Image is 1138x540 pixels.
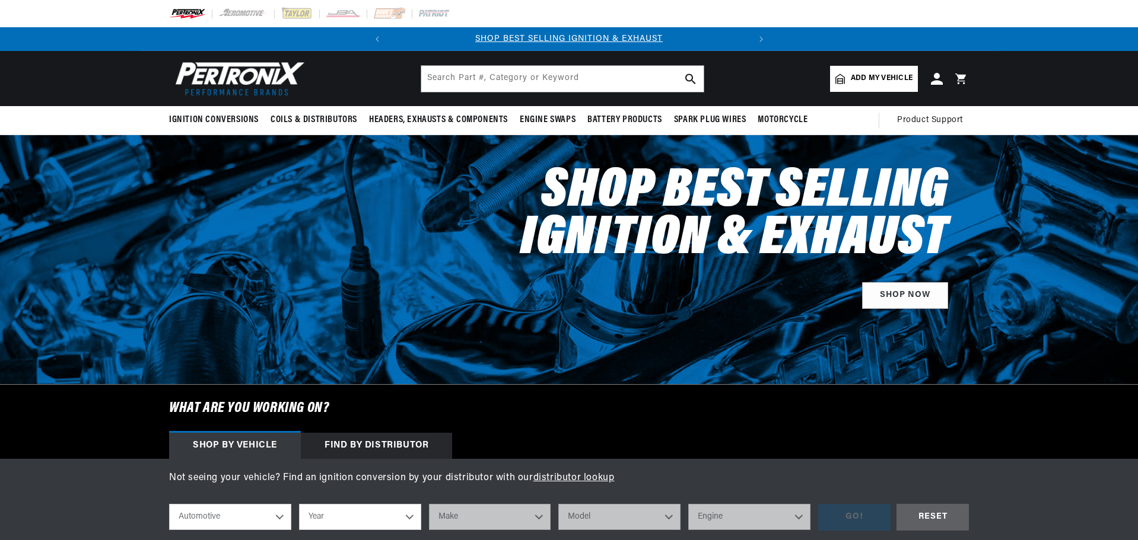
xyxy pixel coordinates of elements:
[363,106,514,134] summary: Headers, Exhausts & Components
[429,504,551,530] select: Make
[299,504,421,530] select: Year
[389,33,749,46] div: 1 of 2
[758,114,808,126] span: Motorcycle
[897,106,969,135] summary: Product Support
[749,27,773,51] button: Translation missing: en.sections.announcements.next_announcement
[265,106,363,134] summary: Coils & Distributors
[139,385,999,432] h6: What are you working on?
[421,66,704,92] input: Search Part #, Category or Keyword
[169,504,291,530] select: Ride Type
[752,106,813,134] summary: Motorcycle
[581,106,668,134] summary: Battery Products
[668,106,752,134] summary: Spark Plug Wires
[169,114,259,126] span: Ignition Conversions
[169,471,969,486] p: Not seeing your vehicle? Find an ignition conversion by your distributor with our
[169,433,301,459] div: Shop by vehicle
[520,114,576,126] span: Engine Swaps
[678,66,704,92] button: search button
[301,433,452,459] div: Find by Distributor
[365,27,389,51] button: Translation missing: en.sections.announcements.previous_announcement
[389,33,749,46] div: Announcement
[441,168,948,263] h2: Shop Best Selling Ignition & Exhaust
[587,114,662,126] span: Battery Products
[558,504,681,530] select: Model
[897,114,963,127] span: Product Support
[169,106,265,134] summary: Ignition Conversions
[139,27,999,51] slideshow-component: Translation missing: en.sections.announcements.announcement_bar
[271,114,357,126] span: Coils & Distributors
[169,58,306,99] img: Pertronix
[475,34,663,43] a: SHOP BEST SELLING IGNITION & EXHAUST
[862,282,948,309] a: SHOP NOW
[369,114,508,126] span: Headers, Exhausts & Components
[688,504,810,530] select: Engine
[851,73,913,84] span: Add my vehicle
[533,473,615,483] a: distributor lookup
[897,504,969,531] div: RESET
[830,66,918,92] a: Add my vehicle
[514,106,581,134] summary: Engine Swaps
[674,114,746,126] span: Spark Plug Wires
